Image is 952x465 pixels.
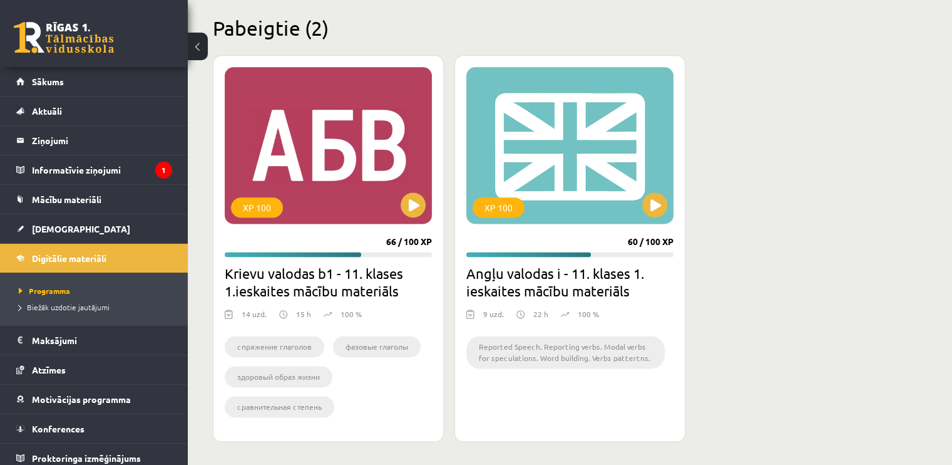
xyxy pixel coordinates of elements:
li: фазовые глаголы [333,336,421,357]
div: 9 uzd. [483,308,504,327]
a: Mācību materiāli [16,185,172,214]
p: 22 h [533,308,548,320]
i: 1 [155,162,172,179]
li: сравнительная степень [225,396,334,417]
legend: Informatīvie ziņojumi [32,155,172,184]
li: здоровый образ жизни [225,366,332,387]
li: cпряжение глаголов [225,336,324,357]
h2: Angļu valodas i - 11. klases 1. ieskaites mācību materiāls [466,264,673,300]
h2: Pabeigtie (2) [213,16,927,40]
legend: Maksājumi [32,326,172,355]
a: Konferences [16,414,172,443]
a: Atzīmes [16,355,172,384]
span: Mācību materiāli [32,194,101,205]
a: Motivācijas programma [16,385,172,414]
a: Rīgas 1. Tālmācības vidusskola [14,22,114,53]
a: [DEMOGRAPHIC_DATA] [16,214,172,243]
a: Maksājumi [16,326,172,355]
p: 100 % [340,308,362,320]
div: XP 100 [231,197,283,217]
legend: Ziņojumi [32,126,172,155]
span: [DEMOGRAPHIC_DATA] [32,223,130,234]
span: Proktoringa izmēģinājums [32,452,141,464]
li: Reported Speech. Reporting verbs. Modal verbs for speculations. Word building. Verbs pattertns. [466,336,665,368]
div: XP 100 [473,197,525,217]
span: Konferences [32,423,84,434]
p: 100 % [578,308,599,320]
span: Biežāk uzdotie jautājumi [19,302,110,312]
span: Atzīmes [32,364,66,375]
div: 14 uzd. [242,308,267,327]
a: Biežāk uzdotie jautājumi [19,301,175,313]
span: Programma [19,286,70,296]
p: 15 h [296,308,311,320]
a: Sākums [16,67,172,96]
a: Digitālie materiāli [16,244,172,273]
a: Ziņojumi [16,126,172,155]
span: Motivācijas programma [32,394,131,405]
span: Sākums [32,76,64,87]
a: Programma [19,285,175,296]
span: Digitālie materiāli [32,253,106,264]
span: Aktuāli [32,105,62,117]
h2: Krievu valodas b1 - 11. klases 1.ieskaites mācību materiāls [225,264,432,300]
a: Aktuāli [16,97,172,125]
a: Informatīvie ziņojumi1 [16,155,172,184]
